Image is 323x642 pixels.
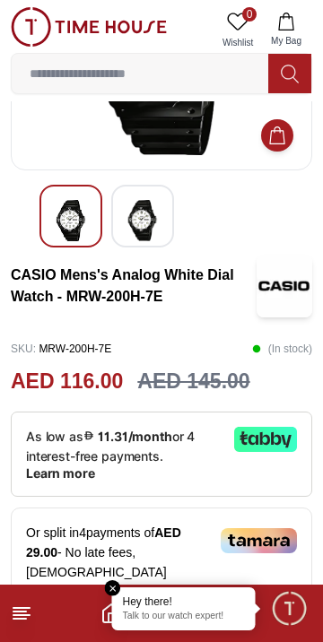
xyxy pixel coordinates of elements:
[257,255,312,317] img: CASIO Mens's Analog White Dial Watch - MRW-200H-7E
[242,7,257,22] span: 0
[11,7,167,47] img: ...
[221,528,297,553] img: Tamara
[123,594,245,609] div: Hey there!
[261,119,293,152] button: Add to Cart
[264,34,309,48] span: My Bag
[105,580,121,596] em: Close tooltip
[123,611,245,623] p: Talk to our watch expert!
[11,335,111,362] p: MRW-200H-7E
[11,343,36,355] span: SKU :
[260,7,312,53] button: My Bag
[270,589,310,629] div: Chat Widget
[100,603,122,624] a: Home
[137,366,249,397] h3: AED 145.00
[55,200,87,241] img: CASIO Mens's Analog White Dial Watch - MRW-200H-7E
[252,335,312,362] p: ( In stock )
[127,200,159,241] img: CASIO Mens's Analog White Dial Watch - MRW-200H-7E
[11,366,123,397] h2: AED 116.00
[11,508,312,617] div: Or split in 4 payments of - No late fees, [DEMOGRAPHIC_DATA] compliant!
[11,265,257,308] h3: CASIO Mens's Analog White Dial Watch - MRW-200H-7E
[215,7,260,53] a: 0Wishlist
[215,36,260,49] span: Wishlist
[26,525,181,560] span: AED 29.00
